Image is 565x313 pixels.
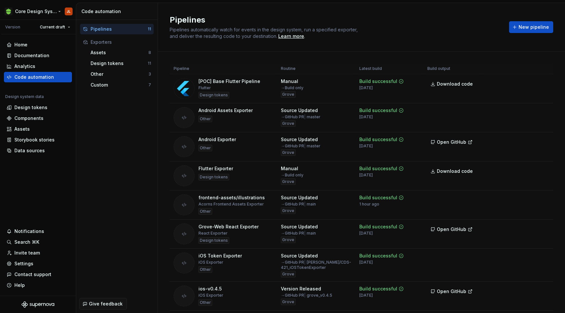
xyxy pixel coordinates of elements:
div: Help [14,282,25,288]
div: [DATE] [359,260,373,265]
div: frontend-assets/illustrations [198,194,265,201]
span: Download code [437,81,473,87]
div: → GitHub PR master [281,114,320,120]
div: → Build only [281,173,303,178]
a: Open GitHub [427,140,476,146]
a: Open GitHub [427,289,476,295]
button: Assets8 [88,47,154,58]
button: Search ⌘K [4,237,72,247]
div: Build successful [359,223,397,230]
div: Storybook stories [14,137,55,143]
div: [POC] Base Flutter Pipeline [198,78,260,85]
div: Manual [281,165,298,172]
div: Design tokens [198,237,229,244]
div: Code automation [81,8,155,15]
button: Other3 [88,69,154,79]
div: Build successful [359,253,397,259]
span: | [304,114,306,119]
div: → GitHub PR grove_v0.4.5 [281,293,332,298]
div: Build successful [359,194,397,201]
span: Open GitHub [437,226,466,233]
div: Version Released [281,286,321,292]
div: Grove [281,207,296,214]
div: Source Updated [281,136,318,143]
div: Design system data [5,94,44,99]
a: Download code [427,78,477,90]
div: Grove-Web React Exporter [198,223,259,230]
div: 7 [148,82,151,88]
div: Exporters [91,39,151,45]
span: Open GitHub [437,139,466,145]
a: Components [4,113,72,124]
div: Other [198,145,212,151]
div: Flutter Exporter [198,165,233,172]
a: Code automation [4,72,72,82]
span: New pipeline [519,24,549,30]
a: Documentation [4,50,72,61]
div: Design tokens [198,92,229,98]
a: Custom7 [88,80,154,90]
span: | [304,293,306,298]
span: Open GitHub [437,288,466,295]
a: Storybook stories [4,135,72,145]
div: Grove [281,120,296,127]
span: Give feedback [89,301,123,307]
div: React Exporter [198,231,228,236]
button: Pipelines11 [80,24,154,34]
div: 1 hour ago [359,202,379,207]
div: Source Updated [281,223,318,230]
div: [DATE] [359,173,373,178]
div: Other [198,208,212,215]
a: Open GitHub [427,227,476,233]
div: Android Assets Exporter [198,107,253,114]
a: Design tokens [4,102,72,113]
span: Download code [437,168,473,174]
div: [DATE] [359,231,373,236]
div: Pipelines [91,26,148,32]
a: Assets [4,124,72,134]
span: Current draft [40,25,65,30]
div: Assets [91,49,148,56]
button: Core Design SystemJL [1,4,75,18]
button: Help [4,280,72,290]
button: Contact support [4,269,72,280]
span: | [304,202,306,206]
th: Build output [423,63,481,74]
th: Pipeline [170,63,277,74]
div: Core Design System [15,8,57,15]
div: Grove [281,299,296,305]
div: Components [14,115,43,122]
span: Pipelines automatically watch for events in the design system, run a specified exporter, and deli... [170,27,359,39]
button: Current draft [37,23,73,32]
th: Routine [277,63,355,74]
div: Design tokens [198,174,229,180]
div: Grove [281,178,296,185]
button: Design tokens11 [88,58,154,69]
div: [DATE] [359,293,373,298]
div: [DATE] [359,114,373,120]
div: Documentation [14,52,49,59]
span: . [277,34,305,39]
svg: Supernova Logo [22,301,54,308]
div: Manual [281,78,298,85]
button: Notifications [4,226,72,237]
div: Build successful [359,165,397,172]
div: iOS Exporter [198,260,223,265]
div: Flutter [198,85,211,91]
a: Learn more [278,33,304,40]
div: Notifications [14,228,44,235]
button: Open GitHub [427,223,476,235]
img: 236da360-d76e-47e8-bd69-d9ae43f958f1.png [5,8,12,15]
th: Latest build [355,63,423,74]
button: New pipeline [509,21,553,33]
div: Data sources [14,147,45,154]
div: 11 [148,61,151,66]
div: iOS Token Exporter [198,253,242,259]
button: Give feedback [79,298,127,310]
div: Analytics [14,63,35,70]
div: Contact support [14,271,51,278]
div: Android Exporter [198,136,236,143]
